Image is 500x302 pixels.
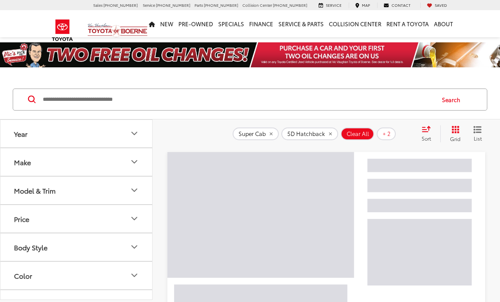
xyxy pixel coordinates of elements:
[384,10,431,37] a: Rent a Toyota
[14,186,56,194] div: Model & Trim
[103,2,138,8] span: [PHONE_NUMBER]
[377,3,417,8] a: Contact
[341,127,374,140] button: Clear All
[143,2,155,8] span: Service
[204,2,238,8] span: [PHONE_NUMBER]
[14,272,32,280] div: Color
[0,177,153,204] button: Model & TrimModel & Trim
[273,2,307,8] span: [PHONE_NUMBER]
[242,2,272,8] span: Collision Center
[233,127,279,140] button: remove Super%20Cab
[326,10,384,37] a: Collision Center
[129,242,139,252] div: Body Style
[129,213,139,224] div: Price
[129,270,139,280] div: Color
[349,3,376,8] a: Map
[93,2,103,8] span: Sales
[431,10,456,37] a: About
[422,135,431,142] span: Sort
[0,233,153,261] button: Body StyleBody Style
[473,135,482,142] span: List
[14,215,29,223] div: Price
[0,205,153,233] button: PricePrice
[281,127,338,140] button: remove 5D%20Hatchback
[347,130,369,137] span: Clear All
[158,10,176,37] a: New
[392,2,411,8] span: Contact
[467,125,488,142] button: List View
[146,10,158,37] a: Home
[14,158,31,166] div: Make
[176,10,216,37] a: Pre-Owned
[14,130,28,138] div: Year
[129,185,139,195] div: Model & Trim
[287,130,325,137] span: 5D Hatchback
[420,3,453,8] a: My Saved Vehicles
[362,2,370,8] span: Map
[0,262,153,289] button: ColorColor
[326,2,342,8] span: Service
[312,3,348,8] a: Service
[377,127,396,140] button: + 2
[0,120,153,147] button: YearYear
[435,2,447,8] span: Saved
[129,157,139,167] div: Make
[417,125,440,142] button: Select sort value
[239,130,266,137] span: Super Cab
[87,23,148,38] img: Vic Vaughan Toyota of Boerne
[216,10,247,37] a: Specials
[0,148,153,176] button: MakeMake
[47,17,78,44] img: Toyota
[194,2,203,8] span: Parts
[247,10,276,37] a: Finance
[276,10,326,37] a: Service & Parts: Opens in a new tab
[383,130,391,137] span: + 2
[42,89,434,110] input: Search by Make, Model, or Keyword
[14,243,47,251] div: Body Style
[450,135,461,142] span: Grid
[129,128,139,139] div: Year
[440,125,467,142] button: Grid View
[156,2,190,8] span: [PHONE_NUMBER]
[434,89,472,110] button: Search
